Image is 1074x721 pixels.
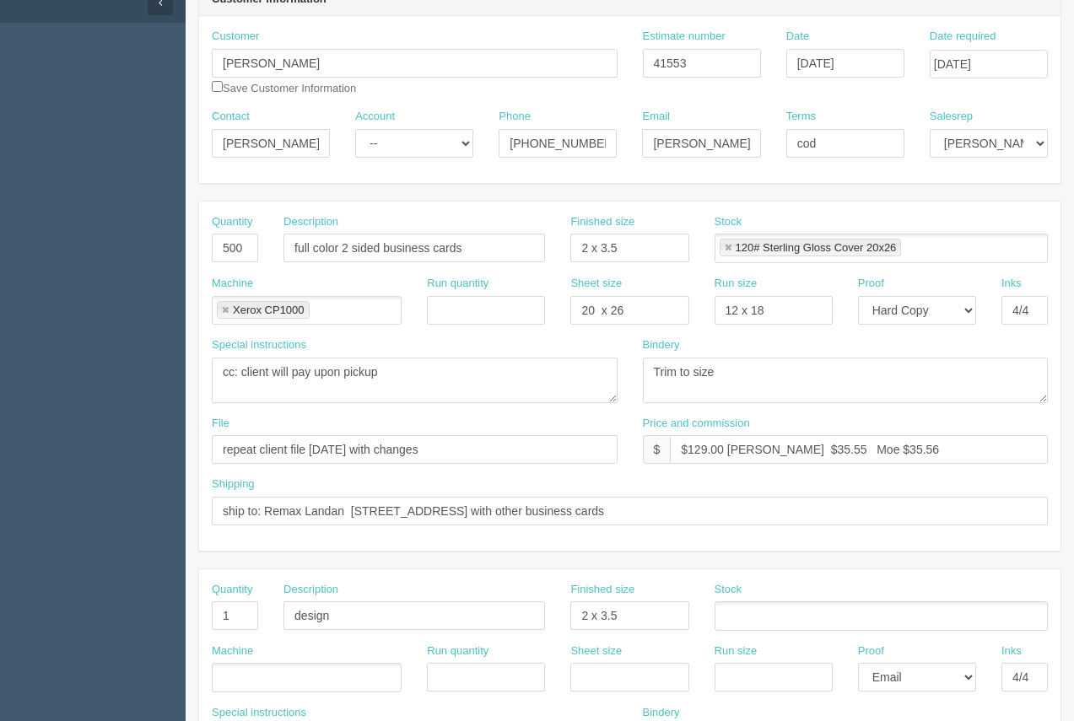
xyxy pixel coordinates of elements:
[283,582,338,598] label: Description
[643,29,726,45] label: Estimate number
[715,214,742,230] label: Stock
[212,337,306,353] label: Special instructions
[786,29,809,45] label: Date
[212,29,618,96] div: Save Customer Information
[930,29,996,45] label: Date required
[212,705,306,721] label: Special instructions
[212,643,253,659] label: Machine
[643,416,750,432] label: Price and commission
[499,109,531,125] label: Phone
[212,29,259,45] label: Customer
[643,337,680,353] label: Bindery
[233,304,305,315] div: Xerox CP1000
[643,358,1049,403] textarea: Trim to size
[715,582,742,598] label: Stock
[858,276,884,292] label: Proof
[1001,276,1022,292] label: Inks
[212,214,252,230] label: Quantity
[212,276,253,292] label: Machine
[212,416,229,432] label: File
[212,476,255,492] label: Shipping
[570,643,622,659] label: Sheet size
[283,214,338,230] label: Description
[642,109,670,125] label: Email
[427,276,488,292] label: Run quantity
[786,109,816,125] label: Terms
[427,643,488,659] label: Run quantity
[570,582,634,598] label: Finished size
[212,49,618,78] input: Enter customer name
[212,358,618,403] textarea: cc: client will pay upon pickup
[1001,643,1022,659] label: Inks
[930,109,973,125] label: Salesrep
[643,435,671,464] div: $
[570,214,634,230] label: Finished size
[715,643,758,659] label: Run size
[212,109,250,125] label: Contact
[858,643,884,659] label: Proof
[212,582,252,598] label: Quantity
[355,109,395,125] label: Account
[643,705,680,721] label: Bindery
[736,242,897,253] div: 120# Sterling Gloss Cover 20x26
[570,276,622,292] label: Sheet size
[715,276,758,292] label: Run size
